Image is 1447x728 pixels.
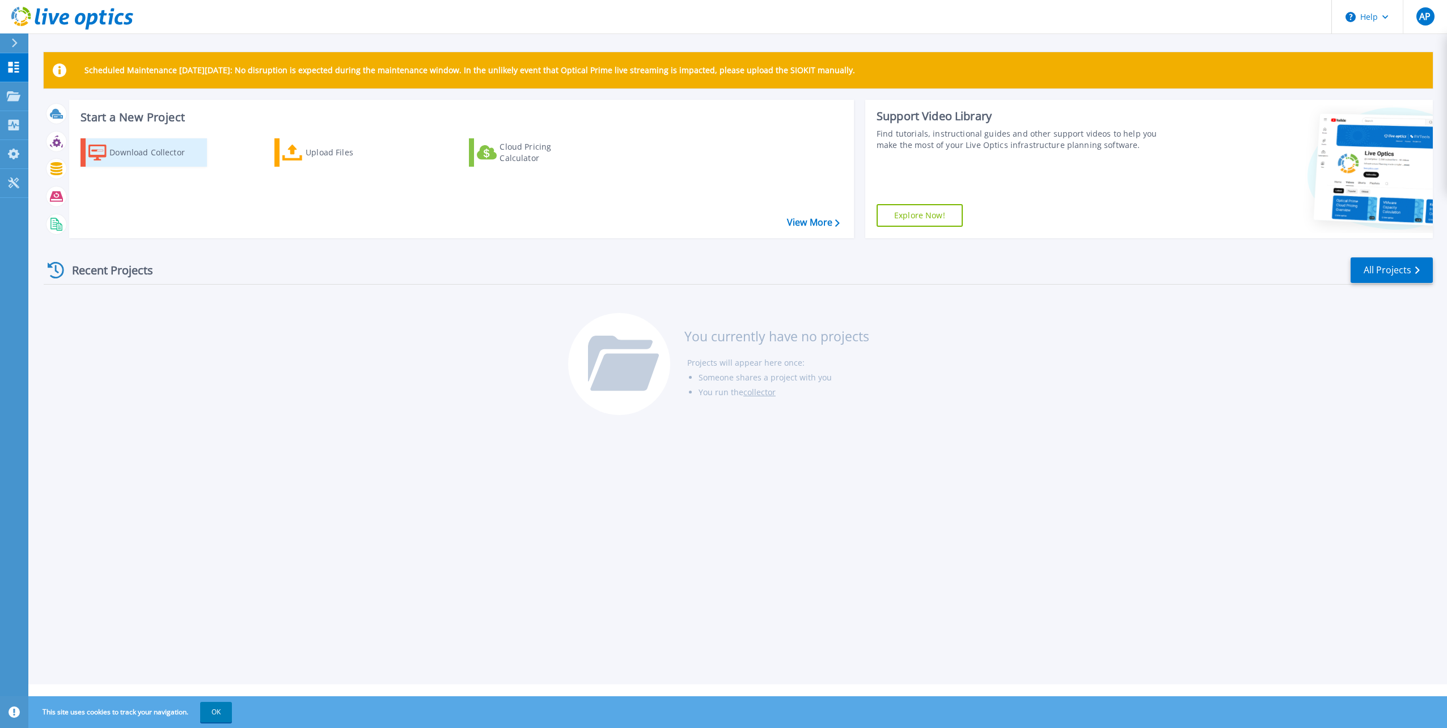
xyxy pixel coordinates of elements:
[306,141,396,164] div: Upload Files
[200,702,232,722] button: OK
[81,111,839,124] h3: Start a New Project
[743,387,776,397] a: collector
[500,141,590,164] div: Cloud Pricing Calculator
[699,370,869,385] li: Someone shares a project with you
[31,702,232,722] span: This site uses cookies to track your navigation.
[877,109,1170,124] div: Support Video Library
[877,204,963,227] a: Explore Now!
[44,256,168,284] div: Recent Projects
[1351,257,1433,283] a: All Projects
[1419,12,1431,21] span: AP
[687,355,869,370] li: Projects will appear here once:
[109,141,200,164] div: Download Collector
[469,138,595,167] a: Cloud Pricing Calculator
[684,330,869,342] h3: You currently have no projects
[81,138,207,167] a: Download Collector
[274,138,401,167] a: Upload Files
[84,66,855,75] p: Scheduled Maintenance [DATE][DATE]: No disruption is expected during the maintenance window. In t...
[877,128,1170,151] div: Find tutorials, instructional guides and other support videos to help you make the most of your L...
[787,217,840,228] a: View More
[699,385,869,400] li: You run the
